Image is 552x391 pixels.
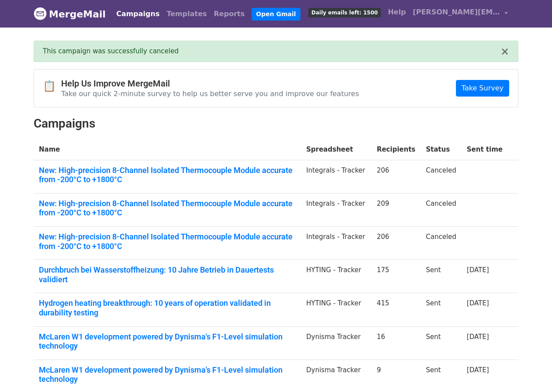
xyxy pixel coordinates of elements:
a: McLaren W1 development powered by Dynisma's F1-Level simulation technology [39,332,296,351]
a: McLaren W1 development powered by Dynisma's F1-Level simulation technology [39,365,296,384]
a: [DATE] [467,366,489,374]
h4: Help Us Improve MergeMail [61,78,359,89]
td: Integrals - Tracker [301,193,371,226]
a: MergeMail [34,5,106,23]
span: 📋 [43,80,61,93]
span: [PERSON_NAME][EMAIL_ADDRESS][DOMAIN_NAME] [413,7,500,17]
td: Sent [421,326,462,360]
a: Take Survey [456,80,509,97]
a: New: High-precision 8-Channel Isolated Thermocouple Module accurate from -200°C to +1800°C [39,166,296,184]
span: Daily emails left: 1500 [308,8,381,17]
a: Templates [163,5,210,23]
td: Integrals - Tracker [301,160,371,193]
td: Sent [421,293,462,326]
a: Open Gmail [252,8,300,21]
td: Canceled [421,160,462,193]
th: Status [421,139,462,160]
td: 415 [372,293,421,326]
a: New: High-precision 8-Channel Isolated Thermocouple Module accurate from -200°C to +1800°C [39,232,296,251]
a: [DATE] [467,266,489,274]
button: × [500,46,509,57]
div: This campaign was successfully canceled [43,46,500,56]
th: Recipients [372,139,421,160]
a: Campaigns [113,5,163,23]
td: 175 [372,260,421,293]
th: Spreadsheet [301,139,371,160]
td: 206 [372,226,421,260]
a: Help [384,3,409,21]
td: Canceled [421,226,462,260]
a: Daily emails left: 1500 [305,3,384,21]
img: MergeMail logo [34,7,47,20]
td: Dynisma Tracker [301,326,371,360]
a: [DATE] [467,333,489,341]
a: Hydrogen heating breakthrough: 10 years of operation validated in durability testing [39,298,296,317]
a: New: High-precision 8-Channel Isolated Thermocouple Module accurate from -200°C to +1800°C [39,199,296,218]
th: Name [34,139,301,160]
td: Canceled [421,193,462,226]
a: Durchbruch bei Wasserstoffheizung: 10 Jahre Betrieb in Dauertests validiert [39,265,296,284]
th: Sent time [462,139,508,160]
a: [PERSON_NAME][EMAIL_ADDRESS][DOMAIN_NAME] [409,3,511,24]
td: Integrals - Tracker [301,226,371,260]
td: 206 [372,160,421,193]
td: HYTING - Tracker [301,260,371,293]
p: Take our quick 2-minute survey to help us better serve you and improve our features [61,89,359,98]
a: Reports [210,5,248,23]
td: 209 [372,193,421,226]
a: [DATE] [467,299,489,307]
td: Sent [421,260,462,293]
td: HYTING - Tracker [301,293,371,326]
h2: Campaigns [34,116,518,131]
td: 16 [372,326,421,360]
